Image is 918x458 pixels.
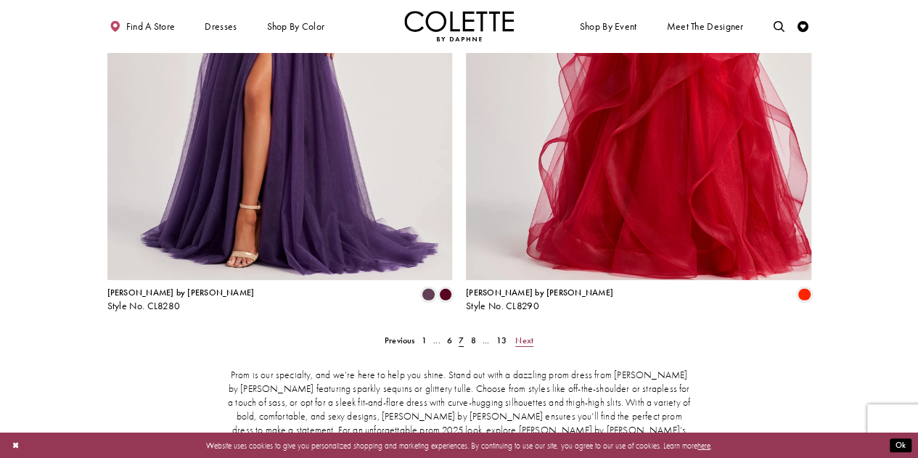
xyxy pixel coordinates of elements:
i: Scarlet [798,288,811,301]
a: Find a store [107,11,178,41]
span: 7 [459,335,464,346]
span: [PERSON_NAME] by [PERSON_NAME] [107,287,255,298]
span: Shop By Event [577,11,639,41]
span: [PERSON_NAME] by [PERSON_NAME] [466,287,613,298]
span: 6 [447,335,452,346]
span: 8 [470,335,475,346]
a: ... [430,332,443,348]
span: Current page [456,332,467,348]
button: Close Dialog [7,435,25,455]
span: Meet the designer [666,21,743,32]
span: 13 [496,335,507,346]
a: Next Page [512,332,537,348]
span: Next [515,335,533,346]
span: Previous [385,335,415,346]
p: Website uses cookies to give you personalized shopping and marketing experiences. By continuing t... [79,438,839,452]
a: Meet the designer [664,11,747,41]
a: ... [479,332,493,348]
span: Shop by color [266,21,324,32]
span: Dresses [205,21,237,32]
a: 8 [467,332,479,348]
p: Prom is our specialty, and we’re here to help you shine. Stand out with a dazzling prom dress fro... [225,369,692,451]
img: Colette by Daphne [404,11,515,41]
a: 1 [418,332,430,348]
button: Submit Dialog [890,438,911,452]
span: Shop by color [264,11,327,41]
a: Prev Page [381,332,418,348]
a: here [697,440,710,450]
span: ... [433,335,440,346]
span: Style No. CL8280 [107,300,181,312]
span: Shop By Event [580,21,637,32]
span: Find a store [126,21,176,32]
span: ... [483,335,490,346]
a: Check Wishlist [795,11,811,41]
a: Visit Home Page [404,11,515,41]
span: 1 [422,335,427,346]
i: Burgundy [439,288,452,301]
div: Colette by Daphne Style No. CL8290 [466,288,613,311]
i: Plum [422,288,435,301]
span: Dresses [202,11,239,41]
a: 13 [493,332,510,348]
a: Toggle search [771,11,787,41]
span: Style No. CL8290 [466,300,539,312]
div: Colette by Daphne Style No. CL8280 [107,288,255,311]
a: 6 [443,332,455,348]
